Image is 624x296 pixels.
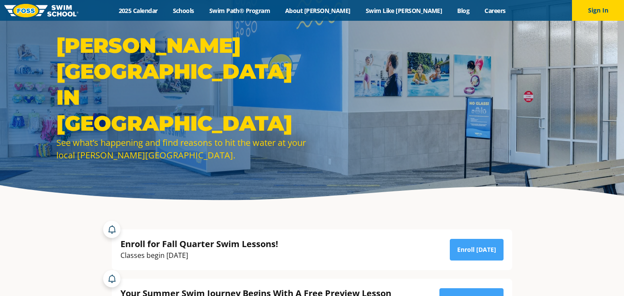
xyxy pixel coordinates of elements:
a: 2025 Calendar [111,6,165,15]
div: See what’s happening and find reasons to hit the water at your local [PERSON_NAME][GEOGRAPHIC_DATA]. [56,136,308,161]
a: Schools [165,6,201,15]
a: Swim Path® Program [201,6,277,15]
div: Enroll for Fall Quarter Swim Lessons! [120,238,278,250]
a: Careers [477,6,513,15]
h1: [PERSON_NAME][GEOGRAPHIC_DATA] in [GEOGRAPHIC_DATA] [56,32,308,136]
a: About [PERSON_NAME] [278,6,358,15]
div: Classes begin [DATE] [120,250,278,261]
img: FOSS Swim School Logo [4,4,78,17]
a: Enroll [DATE] [450,239,504,261]
a: Swim Like [PERSON_NAME] [358,6,450,15]
a: Blog [450,6,477,15]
